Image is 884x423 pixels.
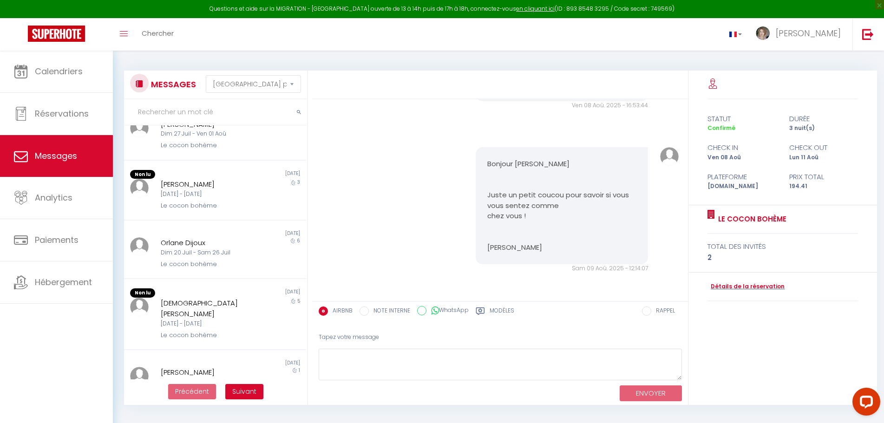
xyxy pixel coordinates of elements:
span: Analytics [35,192,72,203]
div: [DATE] [215,230,306,237]
button: Next [225,384,263,400]
div: 194.41 [783,182,864,191]
img: logout [862,28,874,40]
h3: MESSAGES [149,74,196,95]
div: [DATE] [215,359,306,367]
div: Ven 08 Aoû [701,153,783,162]
div: 3 nuit(s) [783,124,864,133]
div: statut [701,113,783,124]
div: [PERSON_NAME] [161,179,255,190]
div: [DATE] - [DATE] [161,190,255,199]
span: Confirmé [707,124,735,132]
div: Plateforme [701,171,783,182]
div: [DATE] [215,288,306,298]
div: Le cocon bohème [161,141,255,150]
div: Le cocon bohème [161,201,255,210]
span: Suivant [232,387,256,396]
div: Ven 08 Aoû. 2025 - 16:53:44 [476,101,648,110]
div: durée [783,113,864,124]
span: 5 [297,298,300,305]
div: check out [783,142,864,153]
input: Rechercher un mot clé [124,99,307,125]
img: ... [130,298,149,316]
img: ... [756,26,770,40]
label: NOTE INTERNE [369,306,410,317]
div: Dim 20 Juil - Sam 26 Juil [161,248,255,257]
img: Super Booking [28,26,85,42]
div: [DEMOGRAPHIC_DATA][PERSON_NAME] [161,298,255,319]
div: Orlane Dijoux [161,237,255,248]
span: 6 [297,237,300,244]
div: [DATE] [215,170,306,179]
label: WhatsApp [426,306,469,316]
div: 2 [707,252,858,263]
span: Réservations [35,108,89,119]
img: ... [660,147,679,166]
img: ... [130,179,149,197]
span: 1 [299,367,300,374]
span: 3 [297,179,300,186]
a: Détails de la réservation [707,282,785,291]
div: [PERSON_NAME] [161,367,255,378]
span: Précédent [175,387,209,396]
img: ... [130,237,149,256]
span: [PERSON_NAME] [776,27,841,39]
span: Paiements [35,234,79,246]
button: ENVOYER [620,385,682,402]
iframe: LiveChat chat widget [845,384,884,423]
div: Le cocon bohème [161,331,255,340]
div: Sam 09 Aoû. 2025 - 12:14:07 [476,264,648,273]
img: ... [130,367,149,385]
div: Le cocon bohème [161,260,255,269]
label: Modèles [490,306,514,318]
a: ... [PERSON_NAME] [749,18,852,51]
a: en cliquant ici [516,5,555,13]
span: Non lu [130,170,155,179]
a: Chercher [135,18,181,51]
div: [DOMAIN_NAME] [701,182,783,191]
span: Non lu [130,288,155,298]
span: Calendriers [35,65,83,77]
label: RAPPEL [651,306,675,317]
span: 5 [297,119,300,126]
span: Hébergement [35,276,92,288]
div: Prix total [783,171,864,182]
div: Tapez votre message [319,326,682,349]
div: total des invités [707,241,858,252]
img: ... [130,119,149,137]
span: Chercher [142,28,174,38]
div: Dim 27 Juil - Ven 01 Aoû [161,130,255,138]
pre: Bonjour [PERSON_NAME] Juste un petit coucou pour savoir si vous vous sentez comme chez vous ! [PE... [487,159,636,253]
button: Previous [168,384,216,400]
a: Le cocon bohème [715,214,786,225]
div: Lun 11 Aoû [783,153,864,162]
div: [DATE] - [DATE] [161,319,255,328]
div: Jeu 17 Juil - Ven 18 Juil [161,378,255,387]
div: check in [701,142,783,153]
span: Messages [35,150,77,162]
label: AIRBNB [328,306,353,317]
